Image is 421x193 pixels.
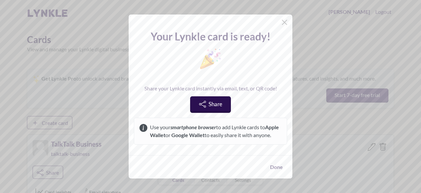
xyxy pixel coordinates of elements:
strong: Apple Wallet [150,124,279,138]
span: Use your to add Lynkle cards to or to easily share it with anyone. [147,123,282,139]
em: smartphone browser [170,124,216,130]
img: confetti.svg [130,48,291,69]
span: Share [209,101,222,107]
button: Close [279,17,290,28]
button: Done [266,161,287,173]
strong: Google Wallet [171,132,205,138]
h4: Share your Lynkle card instantly via email, text, or QR code! [144,85,277,91]
span: Your Lynkle card is ready! [151,30,271,43]
a: Share [190,96,231,113]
